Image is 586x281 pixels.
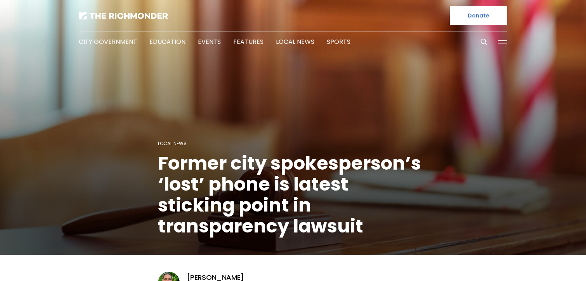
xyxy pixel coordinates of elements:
[79,37,137,46] a: City Government
[233,37,264,46] a: Features
[478,36,490,48] button: Search this site
[450,6,507,25] a: Donate
[520,243,586,281] iframe: portal-trigger
[327,37,350,46] a: Sports
[276,37,314,46] a: Local News
[158,153,428,237] h1: Former city spokesperson’s ‘lost’ phone is latest sticking point in transparency lawsuit
[79,12,168,19] img: The Richmonder
[149,37,186,46] a: Education
[198,37,221,46] a: Events
[158,140,187,147] a: Local News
